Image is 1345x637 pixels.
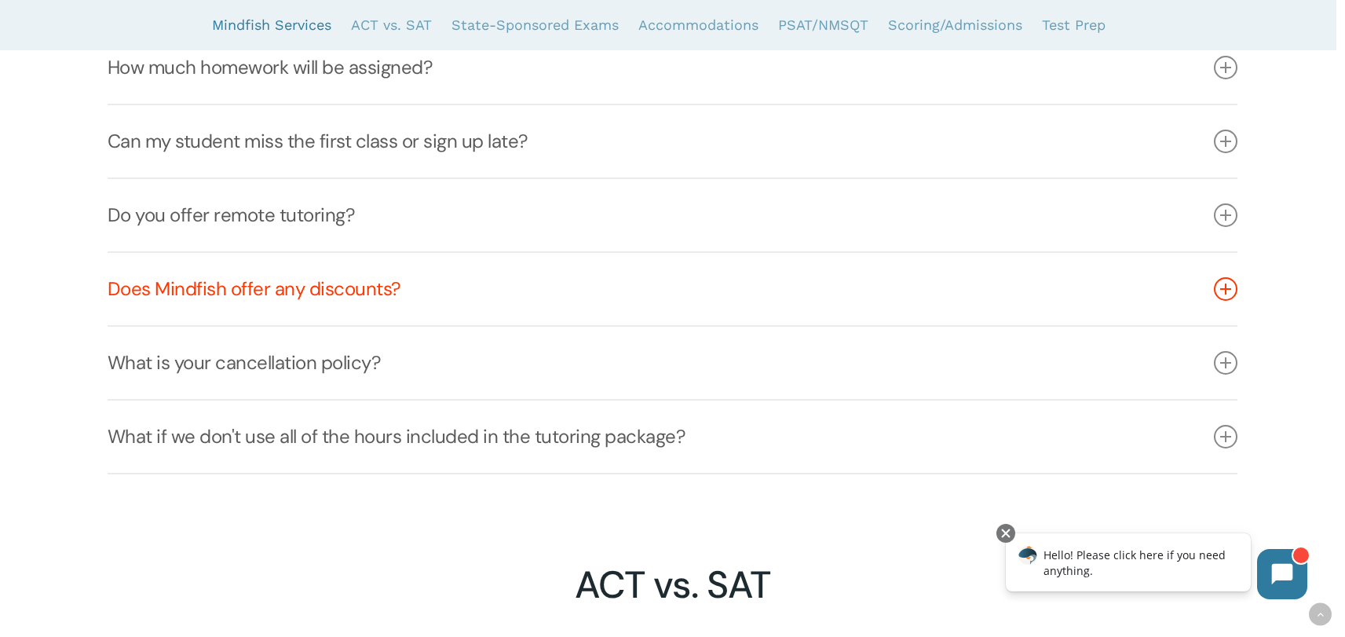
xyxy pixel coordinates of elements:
a: Do you offer remote tutoring? [108,179,1237,251]
a: What is your cancellation policy? [108,327,1237,399]
a: How much homework will be assigned? [108,31,1237,104]
a: What if we don't use all of the hours included in the tutoring package? [108,401,1237,473]
iframe: Chatbot [989,521,1323,615]
a: Can my student miss the first class or sign up late? [108,105,1237,178]
a: Does Mindfish offer any discounts? [108,253,1237,325]
h2: ACT vs. SAT [108,562,1237,608]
